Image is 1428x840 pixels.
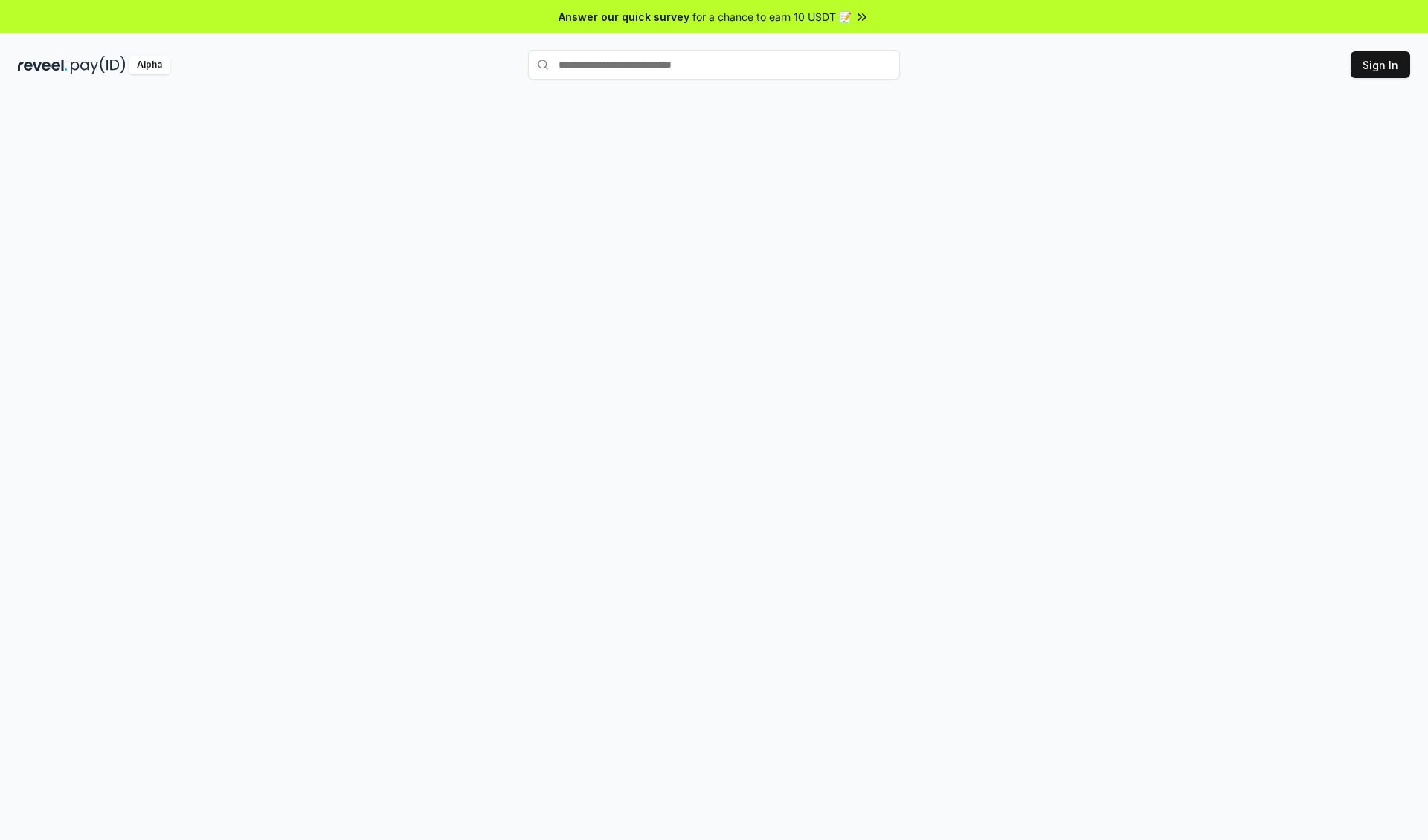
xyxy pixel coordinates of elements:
button: Sign In [1351,51,1410,78]
div: Alpha [129,56,170,74]
img: reveel_dark [18,56,68,74]
img: pay_id [71,56,126,74]
span: for a chance to earn 10 USDT 📝 [692,9,852,25]
span: Answer our quick survey [559,9,689,25]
